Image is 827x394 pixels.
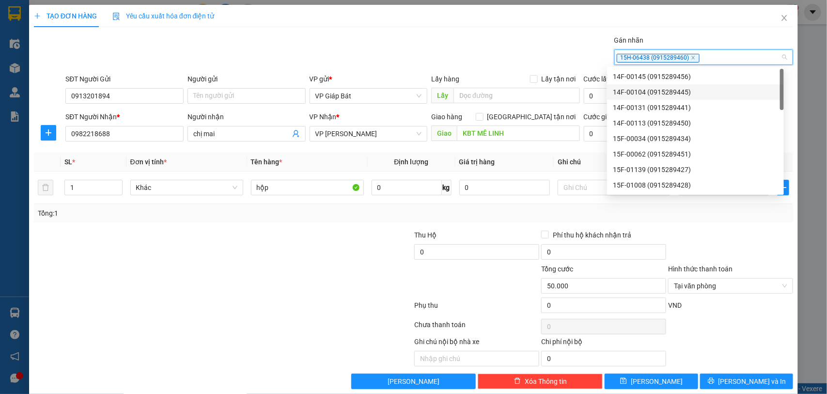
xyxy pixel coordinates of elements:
input: 0 [459,180,550,195]
span: Xóa Thông tin [525,376,567,387]
span: Số 939 Giải Phóng (Đối diện Ga Giáp Bát) [33,20,85,43]
input: VD: Bàn, Ghế [251,180,364,195]
div: 15F-00062 (0915289451) [613,149,778,159]
div: Ghi chú nội bộ nhà xe [414,336,539,351]
span: Lấy hàng [431,75,459,83]
span: Tổng cước [541,265,573,273]
span: Phí thu hộ khách nhận trả [549,230,635,240]
span: close [691,55,696,60]
div: 15F-01139 (0915289427) [607,162,784,177]
input: Dọc đường [453,88,580,103]
div: 14F-00104 (0915289445) [607,84,784,100]
button: printer[PERSON_NAME] và In [700,374,793,389]
span: [PERSON_NAME] [388,376,439,387]
span: Giao hàng [431,113,462,121]
img: logo [5,31,26,66]
div: Tổng: 1 [38,208,320,219]
div: Phụ thu [414,300,541,317]
div: VP gửi [310,74,428,84]
button: Close [771,5,798,32]
th: Ghi chú [554,153,674,172]
span: Tên hàng [251,158,282,166]
span: VP Nguyễn Văn Linh [315,126,422,141]
span: SL [64,158,72,166]
div: 15F-00034 (0915289434) [613,133,778,144]
span: save [620,378,627,385]
div: Người nhận [187,111,306,122]
span: Lấy [431,88,453,103]
div: SĐT Người Nhận [65,111,184,122]
label: Cước giao hàng [584,113,632,121]
span: [PERSON_NAME] [631,376,683,387]
input: Dọc đường [457,126,580,141]
span: VND [668,301,682,309]
span: 15F-01263 (0915289432) [41,54,78,69]
span: plus [41,129,56,137]
label: Gán nhãn [614,36,644,44]
span: [GEOGRAPHIC_DATA] tận nơi [484,111,580,122]
span: VP Giáp Bát [315,89,422,103]
div: 14F-00131 (0915289441) [607,100,784,115]
div: 15F-01008 (0915289428) [613,180,778,190]
span: VP Nhận [310,113,337,121]
img: icon [112,13,120,20]
span: Lấy tận nơi [538,74,580,84]
strong: PHIẾU GỬI HÀNG [34,71,83,92]
div: 15F-00034 (0915289434) [607,131,784,146]
span: Kết Đoàn [34,5,83,18]
input: Gán nhãn [701,51,703,63]
span: Thu Hộ [414,231,437,239]
div: 14F-00104 (0915289445) [613,87,778,97]
span: Tại văn phòng [674,279,787,293]
span: user-add [292,130,300,138]
button: save[PERSON_NAME] [605,374,698,389]
div: 14F-00113 (0915289450) [607,115,784,131]
input: Ghi Chú [558,180,671,195]
div: 14F-00131 (0915289441) [613,102,778,113]
span: TẠO ĐƠN HÀNG [34,12,97,20]
button: deleteXóa Thông tin [478,374,603,389]
span: Định lượng [394,158,429,166]
span: Yêu cầu xuất hóa đơn điện tử [112,12,215,20]
span: Đơn vị tính [130,158,167,166]
button: [PERSON_NAME] [351,374,476,389]
div: 15F-01139 (0915289427) [613,164,778,175]
span: kg [442,180,452,195]
span: Khác [136,180,237,195]
span: plus [34,13,41,19]
input: Cước lấy hàng [584,88,671,104]
span: delete [514,378,521,385]
span: printer [708,378,715,385]
input: Cước giao hàng [584,126,671,142]
span: 19003239 [46,45,72,52]
div: 14F-00113 (0915289450) [613,118,778,128]
div: 15F-01008 (0915289428) [607,177,784,193]
span: Giao [431,126,457,141]
span: [PERSON_NAME] và In [718,376,786,387]
span: close [780,14,788,22]
input: Nhập ghi chú [414,351,539,366]
span: 15H-06438 (0915289460) [617,54,700,63]
label: Cước lấy hàng [584,75,627,83]
div: 14F-00145 (0915289456) [613,71,778,82]
button: delete [38,180,53,195]
div: SĐT Người Gửi [65,74,184,84]
div: Người gửi [187,74,306,84]
div: 14F-00145 (0915289456) [607,69,784,84]
span: GB10250157 [91,48,140,59]
div: Chưa thanh toán [414,319,541,336]
button: plus [41,125,56,141]
div: Chi phí nội bộ [541,336,666,351]
span: Giá trị hàng [459,158,495,166]
label: Hình thức thanh toán [668,265,733,273]
div: 15F-00062 (0915289451) [607,146,784,162]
